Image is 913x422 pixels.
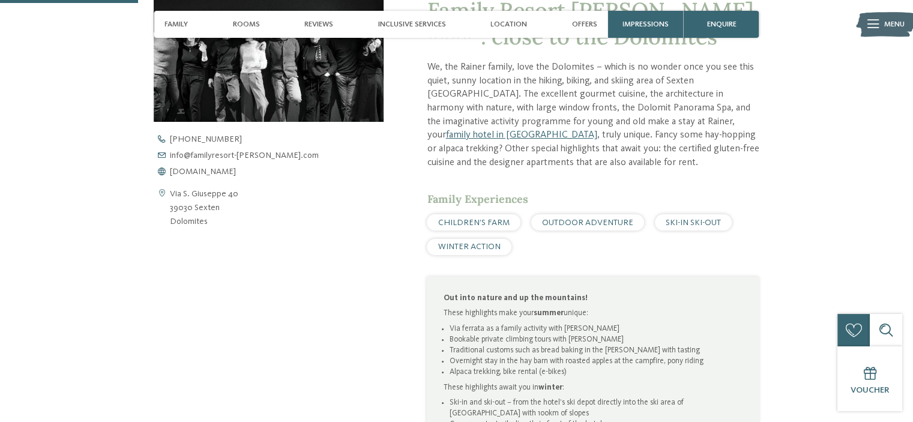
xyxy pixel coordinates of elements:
[164,20,188,29] span: Family
[438,219,510,227] span: CHILDREN’S FARM
[170,135,242,143] span: [PHONE_NUMBER]
[450,334,743,345] li: Bookable private climbing tours with [PERSON_NAME]
[450,345,743,356] li: Traditional customs such as bread baking in the [PERSON_NAME] with tasting
[378,20,446,29] span: Inclusive services
[444,294,588,302] strong: Out into nature and up the mountains!
[450,356,743,367] li: Overnight stay in the hay barn with roasted apples at the campfire, pony riding
[154,135,402,143] a: [PHONE_NUMBER]
[427,192,528,206] span: Family Experiences
[170,187,238,229] address: Via S. Giuseppe 40 39030 Sexten Dolomites
[170,167,236,176] span: [DOMAIN_NAME]
[438,243,501,251] span: WINTER ACTION
[450,324,743,334] li: Via ferrata as a family activity with [PERSON_NAME]
[450,397,743,419] li: Ski-in and ski-out – from the hotel’s ski depot directly into the ski area of [GEOGRAPHIC_DATA] w...
[444,382,743,393] p: These highlights await you in :
[837,346,902,411] a: Voucher
[542,219,633,227] span: OUTDOOR ADVENTURE
[572,20,597,29] span: Offers
[850,386,889,394] span: Voucher
[450,367,743,378] li: Alpaca trekking, bike rental (e-bikes)
[534,309,564,317] strong: summer
[445,130,597,140] a: family hotel in [GEOGRAPHIC_DATA]
[233,20,260,29] span: Rooms
[304,20,333,29] span: Reviews
[427,61,759,170] p: We, the Rainer family, love the Dolomites – which is no wonder once you see this quiet, sunny loc...
[666,219,721,227] span: SKI-IN SKI-OUT
[154,167,402,176] a: [DOMAIN_NAME]
[444,308,743,319] p: These highlights make your unique:
[538,384,562,391] strong: winter
[154,151,402,160] a: info@familyresort-[PERSON_NAME].com
[490,20,527,29] span: Location
[622,20,669,29] span: Impressions
[707,20,736,29] span: enquire
[170,151,319,160] span: info@ familyresort-[PERSON_NAME]. com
